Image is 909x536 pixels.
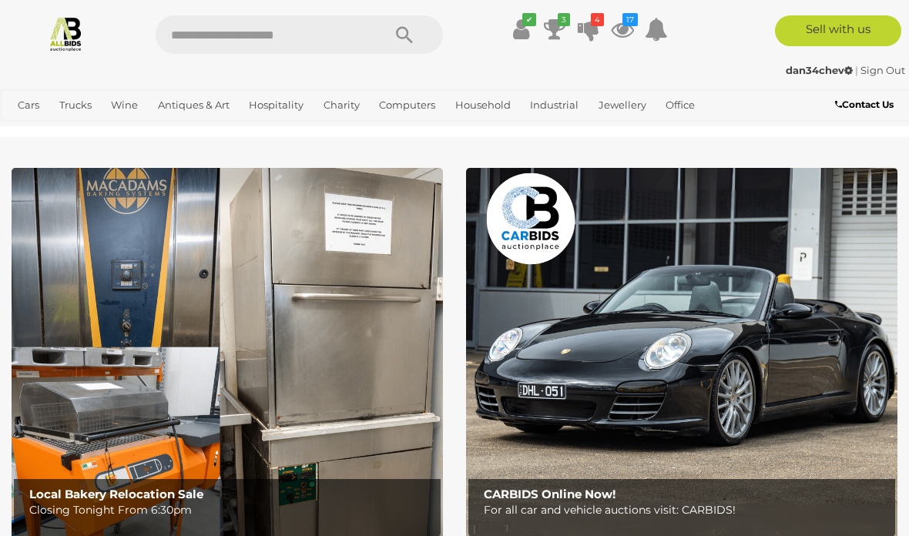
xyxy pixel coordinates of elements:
[543,15,566,43] a: 3
[611,15,634,43] a: 17
[29,487,203,501] b: Local Bakery Relocation Sale
[484,501,888,520] p: For all car and vehicle auctions visit: CARBIDS!
[835,96,897,113] a: Contact Us
[522,13,536,26] i: ✔
[860,64,905,76] a: Sign Out
[509,15,532,43] a: ✔
[577,15,600,43] a: 4
[243,92,310,118] a: Hospitality
[29,501,434,520] p: Closing Tonight From 6:30pm
[373,92,441,118] a: Computers
[558,13,570,26] i: 3
[835,99,894,110] b: Contact Us
[12,92,45,118] a: Cars
[484,487,616,501] b: CARBIDS Online Now!
[449,92,517,118] a: Household
[524,92,585,118] a: Industrial
[592,92,652,118] a: Jewellery
[775,15,901,46] a: Sell with us
[105,92,144,118] a: Wine
[591,13,604,26] i: 4
[786,64,853,76] strong: dan34chev
[152,92,236,118] a: Antiques & Art
[12,118,55,143] a: Sports
[53,92,98,118] a: Trucks
[855,64,858,76] span: |
[317,92,366,118] a: Charity
[622,13,638,26] i: 17
[63,118,185,143] a: [GEOGRAPHIC_DATA]
[659,92,701,118] a: Office
[366,15,443,54] button: Search
[48,15,84,52] img: Allbids.com.au
[786,64,855,76] a: dan34chev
